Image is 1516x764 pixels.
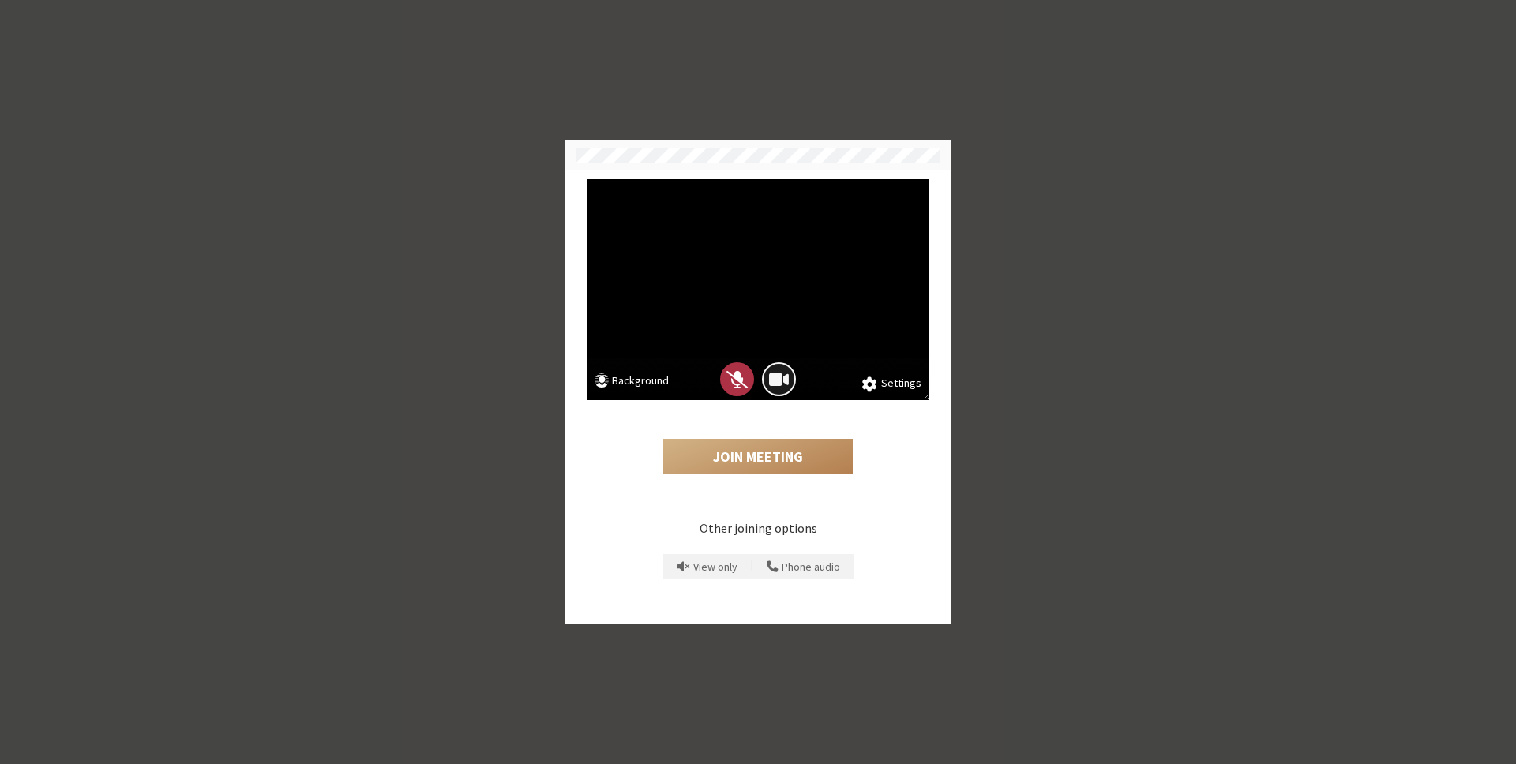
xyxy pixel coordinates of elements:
[762,362,796,396] button: Camera is on
[693,561,737,573] span: View only
[782,561,840,573] span: Phone audio
[862,375,921,392] button: Settings
[587,519,929,537] p: Other joining options
[671,554,743,579] button: Prevent echo when there is already an active mic and speaker in the room.
[595,373,669,392] button: Background
[720,362,754,396] button: Mic is off
[663,439,853,475] button: Join Meeting
[751,556,753,577] span: |
[761,554,846,579] button: Use your phone for mic and speaker while you view the meeting on this device.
